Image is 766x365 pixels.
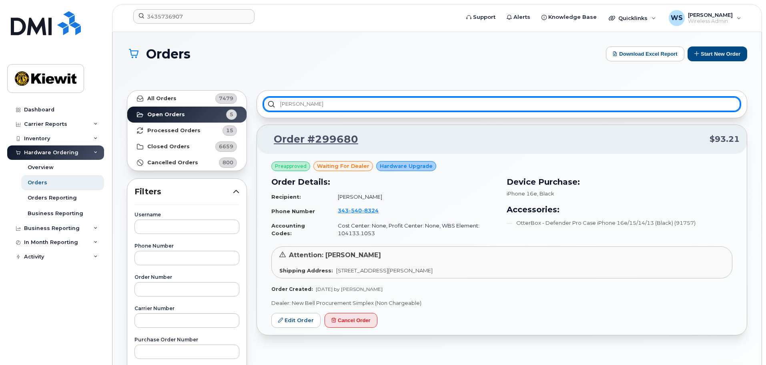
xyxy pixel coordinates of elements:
[338,207,379,214] span: 343
[127,107,247,123] a: Open Orders5
[606,46,684,61] button: Download Excel Report
[338,207,388,214] a: 3435408324
[271,222,305,236] strong: Accounting Codes:
[279,267,333,274] strong: Shipping Address:
[271,194,301,200] strong: Recipient:
[134,306,239,311] label: Carrier Number
[127,155,247,171] a: Cancelled Orders800
[317,162,369,170] span: waiting for dealer
[147,111,185,118] strong: Open Orders
[219,95,233,102] span: 7479
[271,313,321,328] a: Edit Order
[226,127,233,134] span: 15
[147,95,176,102] strong: All Orders
[134,186,233,198] span: Filters
[264,132,358,147] a: Order #299680
[710,133,740,145] span: $93.21
[127,123,247,139] a: Processed Orders15
[731,330,760,359] iframe: Messenger Launcher
[537,190,554,197] span: , Black
[289,251,381,259] span: Attention: [PERSON_NAME]
[147,127,201,134] strong: Processed Orders
[271,299,732,307] p: Dealer: New Bell Procurement Simplex (Non Chargeable)
[146,47,190,61] span: Orders
[127,139,247,155] a: Closed Orders6659
[362,207,379,214] span: 8324
[507,190,537,197] span: iPhone 16e
[134,337,239,342] label: Purchase Order Number
[223,159,233,166] span: 800
[230,111,233,118] span: 5
[127,91,247,107] a: All Orders7479
[336,267,433,274] span: [STREET_ADDRESS][PERSON_NAME]
[349,207,362,214] span: 540
[134,275,239,280] label: Order Number
[263,97,740,111] input: Search in orders
[331,219,497,240] td: Cost Center: None, Profit Center: None, WBS Element: 104133.1053
[325,313,377,328] button: Cancel Order
[507,219,732,227] li: OtterBox - Defender Pro Case iPhone 16e/15/14/13 (Black) (91757)
[219,143,233,150] span: 6659
[271,208,315,214] strong: Phone Number
[147,159,198,166] strong: Cancelled Orders
[271,286,313,292] strong: Order Created:
[331,190,497,204] td: [PERSON_NAME]
[316,286,383,292] span: [DATE] by [PERSON_NAME]
[271,176,497,188] h3: Order Details:
[380,162,433,170] span: Hardware Upgrade
[507,204,732,216] h3: Accessories:
[507,176,732,188] h3: Device Purchase:
[688,46,747,61] button: Start New Order
[134,244,239,248] label: Phone Number
[147,143,190,150] strong: Closed Orders
[275,163,307,170] span: Preapproved
[134,212,239,217] label: Username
